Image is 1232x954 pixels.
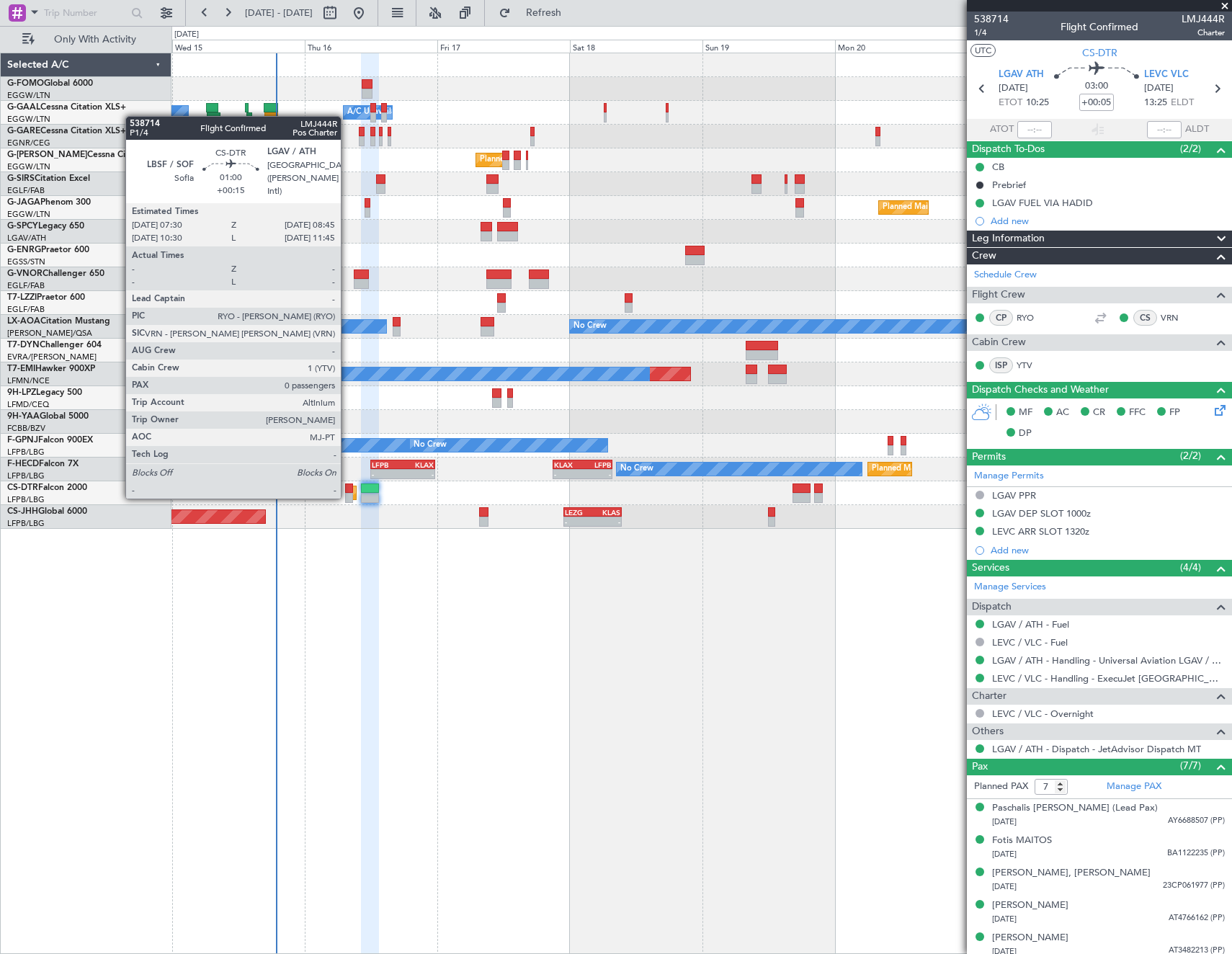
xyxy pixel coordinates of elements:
a: EGLF/FAB [7,185,45,196]
div: [PERSON_NAME], [PERSON_NAME] [992,866,1151,881]
a: 9H-LPZLegacy 500 [7,388,82,397]
a: LGAV/ATH [7,233,46,244]
span: DP [1019,427,1032,441]
span: (4/4) [1180,560,1201,575]
a: LEVC / VLC - Overnight [992,708,1094,720]
span: T7-EMI [7,365,35,373]
a: Manage Services [974,580,1046,594]
span: FFC [1129,406,1146,420]
a: EGNR/CEG [7,138,50,148]
span: CS-DTR [7,483,38,492]
div: - [582,470,610,478]
span: AC [1056,406,1069,420]
div: CS [1133,310,1157,326]
a: EGGW/LTN [7,114,50,125]
div: - [565,517,592,526]
div: LGAV FUEL VIA HADID [992,197,1093,209]
span: Dispatch [972,599,1012,615]
div: LGAV PPR [992,489,1036,501]
div: Planned Maint [GEOGRAPHIC_DATA] ([GEOGRAPHIC_DATA]) [480,149,707,171]
span: 13:25 [1144,96,1167,110]
div: KLAX [403,460,434,469]
div: Prebrief [992,179,1026,191]
div: Mon 20 [835,40,968,53]
span: LEVC VLC [1144,68,1189,82]
span: LX-AOA [7,317,40,326]
div: No Crew [414,434,447,456]
span: 03:00 [1085,79,1108,94]
div: CB [992,161,1004,173]
a: LFMN/NCE [7,375,50,386]
span: CS-JHH [7,507,38,516]
div: LEVC ARR SLOT 1320z [992,525,1089,538]
a: G-JAGAPhenom 300 [7,198,91,207]
a: VRN [1161,311,1193,324]
span: Dispatch Checks and Weather [972,382,1109,398]
div: Paschalis [PERSON_NAME] (Lead Pax) [992,801,1158,816]
a: G-[PERSON_NAME]Cessna Citation XLS [7,151,167,159]
span: Permits [972,449,1006,465]
div: Planned Maint [GEOGRAPHIC_DATA] ([GEOGRAPHIC_DATA]) [872,458,1099,480]
a: LGAV / ATH - Fuel [992,618,1069,630]
div: Sat 18 [570,40,702,53]
a: EGLF/FAB [7,280,45,291]
span: [DATE] [992,881,1017,892]
span: Only With Activity [37,35,152,45]
div: LEZG [565,508,592,517]
span: 10:25 [1026,96,1049,110]
a: [PERSON_NAME]/QSA [7,328,92,339]
a: T7-DYNChallenger 604 [7,341,102,349]
span: G-GAAL [7,103,40,112]
span: LMJ444R [1182,12,1225,27]
a: G-GARECessna Citation XLS+ [7,127,126,135]
a: T7-LZZIPraetor 600 [7,293,85,302]
label: Planned PAX [974,780,1028,794]
span: Pax [972,759,988,775]
input: --:-- [1017,121,1052,138]
div: Add new [991,215,1225,227]
a: LFPB/LBG [7,494,45,505]
div: LFPB [582,460,610,469]
a: LGAV / ATH - Dispatch - JetAdvisor Dispatch MT [992,743,1201,755]
a: LEVC / VLC - Handling - ExecuJet [GEOGRAPHIC_DATA] LEVC / VLC [992,672,1225,685]
div: A/C Unavailable [347,102,407,123]
a: G-GAALCessna Citation XLS+ [7,103,126,112]
div: Fri 17 [437,40,570,53]
span: [DATE] - [DATE] [245,6,313,19]
a: LFMD/CEQ [7,399,49,410]
span: Refresh [514,8,574,18]
a: EVRA/[PERSON_NAME] [7,352,97,362]
a: G-FOMOGlobal 6000 [7,79,93,88]
a: EGSS/STN [7,257,45,267]
a: F-GPNJFalcon 900EX [7,436,93,445]
span: LGAV ATH [999,68,1044,82]
a: EGLF/FAB [7,304,45,315]
a: 9H-YAAGlobal 5000 [7,412,89,421]
div: Sun 19 [702,40,835,53]
span: ELDT [1171,96,1194,110]
a: Manage PAX [1107,780,1161,794]
a: YTV [1017,359,1049,372]
span: CS-DTR [1082,45,1117,61]
div: Thu 16 [305,40,437,53]
a: CS-DTRFalcon 2000 [7,483,87,492]
span: CR [1093,406,1105,420]
span: ALDT [1185,122,1209,137]
div: Planned Maint Sofia [355,482,429,504]
span: 9H-YAA [7,412,40,421]
div: KLAX [554,460,582,469]
a: G-SPCYLegacy 650 [7,222,84,231]
span: AY6688507 (PP) [1168,815,1225,827]
div: Wed 15 [172,40,305,53]
span: (7/7) [1180,758,1201,773]
a: LGAV / ATH - Handling - Universal Aviation LGAV / ATH [992,654,1225,667]
div: Add new [991,544,1225,556]
a: LX-AOACitation Mustang [7,317,110,326]
span: 23CP061977 (PP) [1163,880,1225,892]
span: [DATE] [992,914,1017,924]
div: - [403,470,434,478]
button: Only With Activity [16,28,156,51]
span: Flight Crew [972,287,1025,303]
div: CP [989,310,1013,326]
span: Services [972,560,1009,576]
